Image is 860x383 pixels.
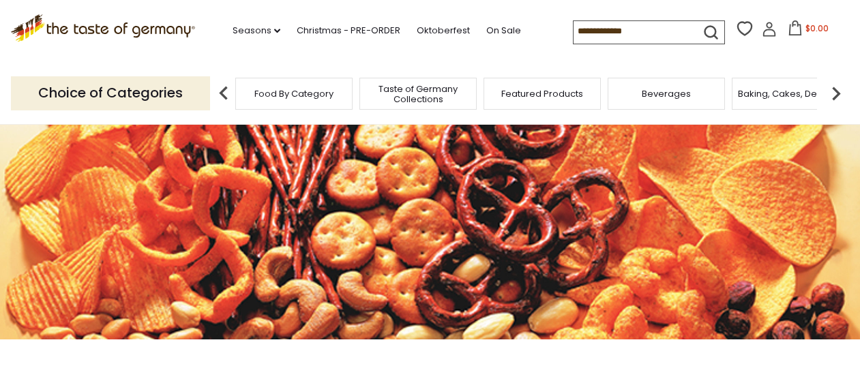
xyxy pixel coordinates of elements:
img: next arrow [822,80,850,107]
button: $0.00 [780,20,837,41]
img: previous arrow [210,80,237,107]
a: Taste of Germany Collections [364,84,473,104]
a: Oktoberfest [417,23,470,38]
a: Seasons [233,23,280,38]
span: $0.00 [805,22,829,34]
a: On Sale [486,23,521,38]
a: Beverages [642,89,691,99]
p: Choice of Categories [11,76,210,110]
a: Featured Products [501,89,583,99]
a: Food By Category [254,89,333,99]
a: Christmas - PRE-ORDER [297,23,400,38]
a: Baking, Cakes, Desserts [738,89,844,99]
